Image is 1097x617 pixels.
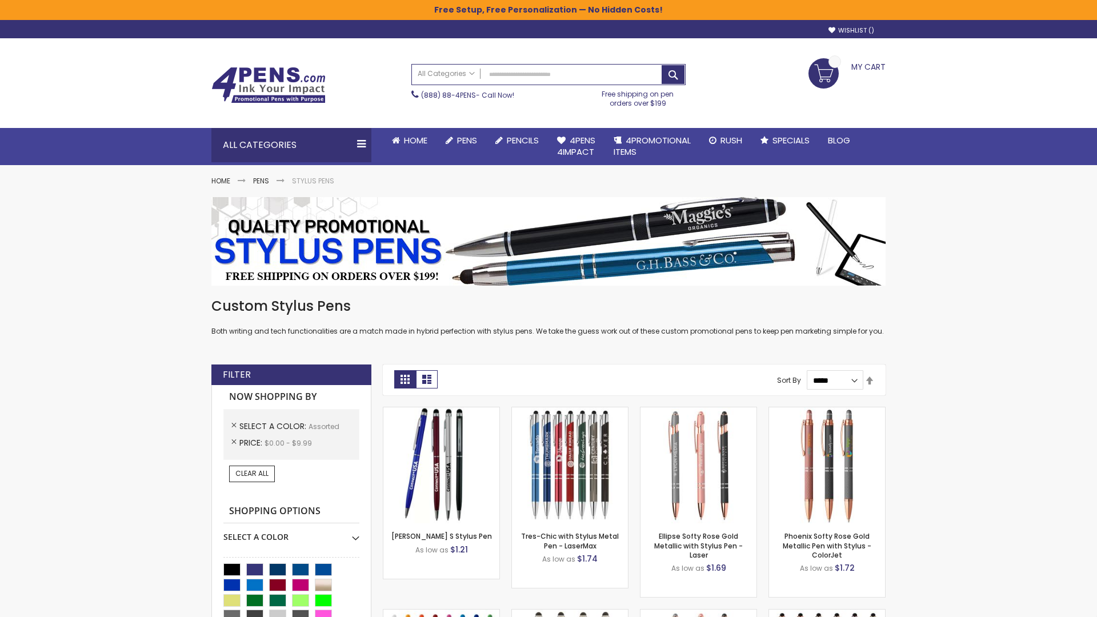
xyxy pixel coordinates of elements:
[640,407,756,416] a: Ellipse Softy Rose Gold Metallic with Stylus Pen - Laser-Assorted
[391,531,492,541] a: [PERSON_NAME] S Stylus Pen
[211,197,886,286] img: Stylus Pens
[772,134,810,146] span: Specials
[253,176,269,186] a: Pens
[777,375,801,385] label: Sort By
[577,553,598,564] span: $1.74
[706,562,726,574] span: $1.69
[229,466,275,482] a: Clear All
[640,407,756,523] img: Ellipse Softy Rose Gold Metallic with Stylus Pen - Laser-Assorted
[223,499,359,524] strong: Shopping Options
[383,128,437,153] a: Home
[512,407,628,523] img: Tres-Chic with Stylus Metal Pen - LaserMax-Assorted
[309,422,339,431] span: Assorted
[486,128,548,153] a: Pencils
[211,67,326,103] img: 4Pens Custom Pens and Promotional Products
[614,134,691,158] span: 4PROMOTIONAL ITEMS
[783,531,871,559] a: Phoenix Softy Rose Gold Metallic Pen with Stylus - ColorJet
[769,407,885,416] a: Phoenix Softy Rose Gold Metallic Pen with Stylus Pen - ColorJet-Assorted
[457,134,477,146] span: Pens
[671,563,704,573] span: As low as
[800,563,833,573] span: As low as
[437,128,486,153] a: Pens
[223,368,251,381] strong: Filter
[700,128,751,153] a: Rush
[720,134,742,146] span: Rush
[507,134,539,146] span: Pencils
[211,128,371,162] div: All Categories
[404,134,427,146] span: Home
[223,385,359,409] strong: Now Shopping by
[542,554,575,564] span: As low as
[828,134,850,146] span: Blog
[223,523,359,543] div: Select A Color
[450,544,468,555] span: $1.21
[590,85,686,108] div: Free shipping on pen orders over $199
[512,407,628,416] a: Tres-Chic with Stylus Metal Pen - LaserMax-Assorted
[557,134,595,158] span: 4Pens 4impact
[239,420,309,432] span: Select A Color
[421,90,476,100] a: (888) 88-4PENS
[835,562,855,574] span: $1.72
[421,90,514,100] span: - Call Now!
[239,437,265,448] span: Price
[383,407,499,416] a: Meryl S Stylus Pen-Assorted
[521,531,619,550] a: Tres-Chic with Stylus Metal Pen - LaserMax
[211,297,886,315] h1: Custom Stylus Pens
[211,176,230,186] a: Home
[769,407,885,523] img: Phoenix Softy Rose Gold Metallic Pen with Stylus Pen - ColorJet-Assorted
[265,438,312,448] span: $0.00 - $9.99
[751,128,819,153] a: Specials
[828,26,874,35] a: Wishlist
[394,370,416,388] strong: Grid
[654,531,743,559] a: Ellipse Softy Rose Gold Metallic with Stylus Pen - Laser
[235,468,269,478] span: Clear All
[383,407,499,523] img: Meryl S Stylus Pen-Assorted
[415,545,449,555] span: As low as
[819,128,859,153] a: Blog
[292,176,334,186] strong: Stylus Pens
[211,297,886,336] div: Both writing and tech functionalities are a match made in hybrid perfection with stylus pens. We ...
[412,65,481,83] a: All Categories
[418,69,475,78] span: All Categories
[604,128,700,165] a: 4PROMOTIONALITEMS
[548,128,604,165] a: 4Pens4impact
